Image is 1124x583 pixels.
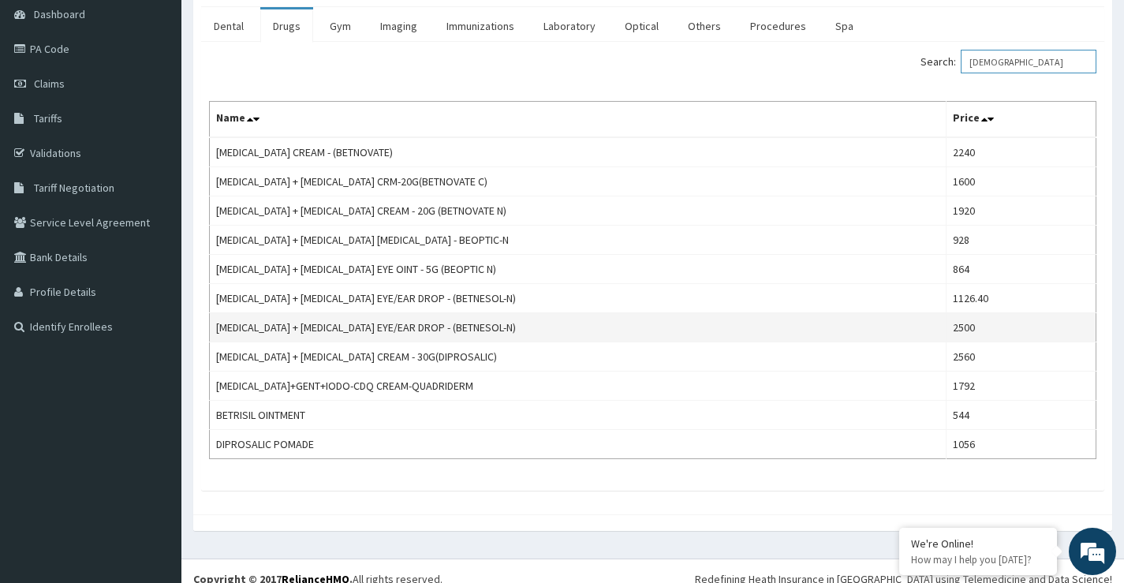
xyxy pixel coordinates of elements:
[34,77,65,91] span: Claims
[34,181,114,195] span: Tariff Negotiation
[946,430,1096,459] td: 1056
[82,88,265,109] div: Chat with us now
[946,284,1096,313] td: 1126.40
[210,167,947,196] td: [MEDICAL_DATA] + [MEDICAL_DATA] CRM-20G(BETNOVATE C)
[29,79,64,118] img: d_794563401_company_1708531726252_794563401
[368,9,430,43] a: Imaging
[8,403,301,458] textarea: Type your message and hit 'Enter'
[946,255,1096,284] td: 864
[531,9,608,43] a: Laboratory
[911,536,1045,551] div: We're Online!
[210,196,947,226] td: [MEDICAL_DATA] + [MEDICAL_DATA] CREAM - 20G (BETNOVATE N)
[946,167,1096,196] td: 1600
[91,185,218,344] span: We're online!
[210,255,947,284] td: [MEDICAL_DATA] + [MEDICAL_DATA] EYE OINT - 5G (BEOPTIC N)
[317,9,364,43] a: Gym
[946,313,1096,342] td: 2500
[210,102,947,138] th: Name
[675,9,734,43] a: Others
[946,196,1096,226] td: 1920
[210,342,947,372] td: [MEDICAL_DATA] + [MEDICAL_DATA] CREAM - 30G(DIPROSALIC)
[210,430,947,459] td: DIPROSALIC POMADE
[210,313,947,342] td: [MEDICAL_DATA] + [MEDICAL_DATA] EYE/EAR DROP - (BETNESOL-N)
[946,137,1096,167] td: 2240
[210,226,947,255] td: [MEDICAL_DATA] + [MEDICAL_DATA] [MEDICAL_DATA] - BEOPTIC-N
[34,7,85,21] span: Dashboard
[946,372,1096,401] td: 1792
[946,226,1096,255] td: 928
[911,553,1045,566] p: How may I help you today?
[210,372,947,401] td: [MEDICAL_DATA]+GENT+IODO-CDQ CREAM-QUADRIDERM
[961,50,1096,73] input: Search:
[823,9,866,43] a: Spa
[201,9,256,43] a: Dental
[434,9,527,43] a: Immunizations
[920,50,1096,73] label: Search:
[612,9,671,43] a: Optical
[738,9,819,43] a: Procedures
[946,401,1096,430] td: 544
[210,284,947,313] td: [MEDICAL_DATA] + [MEDICAL_DATA] EYE/EAR DROP - (BETNESOL-N)
[946,342,1096,372] td: 2560
[946,102,1096,138] th: Price
[260,9,313,43] a: Drugs
[210,401,947,430] td: BETRISIL OINTMENT
[259,8,297,46] div: Minimize live chat window
[34,111,62,125] span: Tariffs
[210,137,947,167] td: [MEDICAL_DATA] CREAM - (BETNOVATE)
